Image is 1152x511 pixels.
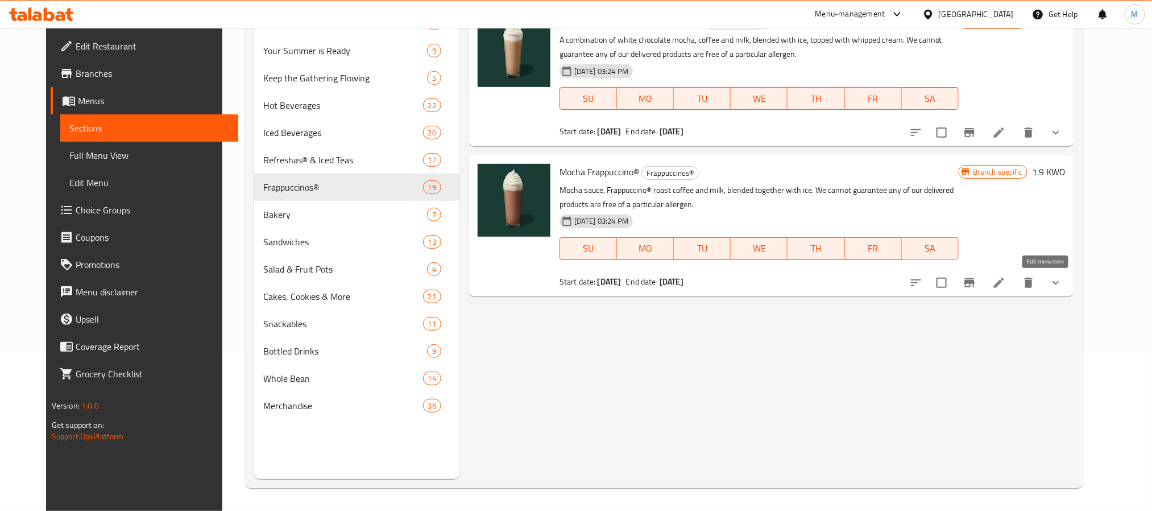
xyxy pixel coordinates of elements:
[263,44,426,57] span: Your Summer is Ready
[424,373,441,384] span: 14
[1042,269,1070,296] button: show more
[1032,164,1065,180] h6: 1.9 KWD
[930,271,954,295] span: Select to update
[263,180,422,194] div: Frappuccinos®
[660,274,683,289] b: [DATE]
[254,365,459,392] div: Whole Bean14
[52,398,80,413] span: Version:
[626,124,658,139] span: End date:
[263,208,426,221] div: Bakery
[428,264,441,275] span: 4
[617,237,674,260] button: MO
[423,290,441,303] div: items
[254,310,459,337] div: Snackables11
[254,392,459,419] div: Merchandise36
[617,87,674,110] button: MO
[930,121,954,145] span: Select to update
[52,429,124,444] a: Support.OpsPlatform
[254,119,459,146] div: Iced Beverages20
[69,176,229,189] span: Edit Menu
[60,169,238,196] a: Edit Menu
[424,291,441,302] span: 21
[428,73,441,84] span: 5
[956,119,983,146] button: Branch-specific-item
[560,33,959,61] p: A combination of white chocolate mocha, coffee and milk, blended with ice, topped with whipped cr...
[69,149,229,162] span: Full Menu View
[598,124,621,139] b: [DATE]
[1049,276,1063,290] svg: Show Choices
[254,5,459,424] nav: Menu sections
[263,290,422,303] div: Cakes, Cookies & More
[424,100,441,111] span: 22
[51,278,238,306] a: Menu disclaimer
[263,344,426,358] div: Bottled Drinks
[478,164,550,237] img: Mocha Frappuccino®
[815,7,885,21] div: Menu-management
[423,98,441,112] div: items
[263,235,422,249] span: Sandwiches
[906,240,954,257] span: SA
[598,274,621,289] b: [DATE]
[254,228,459,255] div: Sandwiches13
[76,285,229,299] span: Menu disclaimer
[78,94,229,108] span: Menus
[570,216,633,226] span: [DATE] 03:24 PM
[621,240,669,257] span: MO
[902,237,959,260] button: SA
[51,32,238,60] a: Edit Restaurant
[423,372,441,385] div: items
[641,166,699,180] div: Frappuccinos®
[560,274,596,289] span: Start date:
[565,90,612,107] span: SU
[76,312,229,326] span: Upsell
[254,337,459,365] div: Bottled Drinks9
[850,240,897,257] span: FR
[423,399,441,413] div: items
[254,283,459,310] div: Cakes, Cookies & More21
[254,37,459,64] div: Your Summer is Ready9
[678,90,726,107] span: TU
[51,224,238,251] a: Coupons
[254,146,459,174] div: Refreshas® & Iced Teas17
[424,319,441,329] span: 11
[674,87,731,110] button: TU
[51,360,238,388] a: Grocery Checklist
[560,237,617,260] button: SU
[263,399,422,413] span: Merchandise
[51,87,238,114] a: Menus
[76,39,229,53] span: Edit Restaurant
[263,153,422,167] span: Refreshas® & Iced Teas
[626,274,658,289] span: End date:
[1049,126,1063,139] svg: Show Choices
[845,87,902,110] button: FR
[263,372,422,385] span: Whole Bean
[423,317,441,331] div: items
[76,340,229,353] span: Coverage Report
[792,90,840,107] span: TH
[788,237,844,260] button: TH
[424,155,441,166] span: 17
[560,87,617,110] button: SU
[60,142,238,169] a: Full Menu View
[51,60,238,87] a: Branches
[1015,269,1042,296] button: delete
[254,201,459,228] div: Bakery7
[902,119,930,146] button: sort-choices
[254,255,459,283] div: Salad & Fruit Pots4
[76,203,229,217] span: Choice Groups
[570,66,633,77] span: [DATE] 03:24 PM
[51,306,238,333] a: Upsell
[992,126,1006,139] a: Edit menu item
[263,317,422,331] span: Snackables
[427,344,441,358] div: items
[1132,8,1138,20] span: M
[674,237,731,260] button: TU
[254,64,459,92] div: Keep the Gathering Flowing5
[254,92,459,119] div: Hot Beverages22
[478,14,550,87] img: White Chocolate Mocha Frappuccino®
[735,240,783,257] span: WE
